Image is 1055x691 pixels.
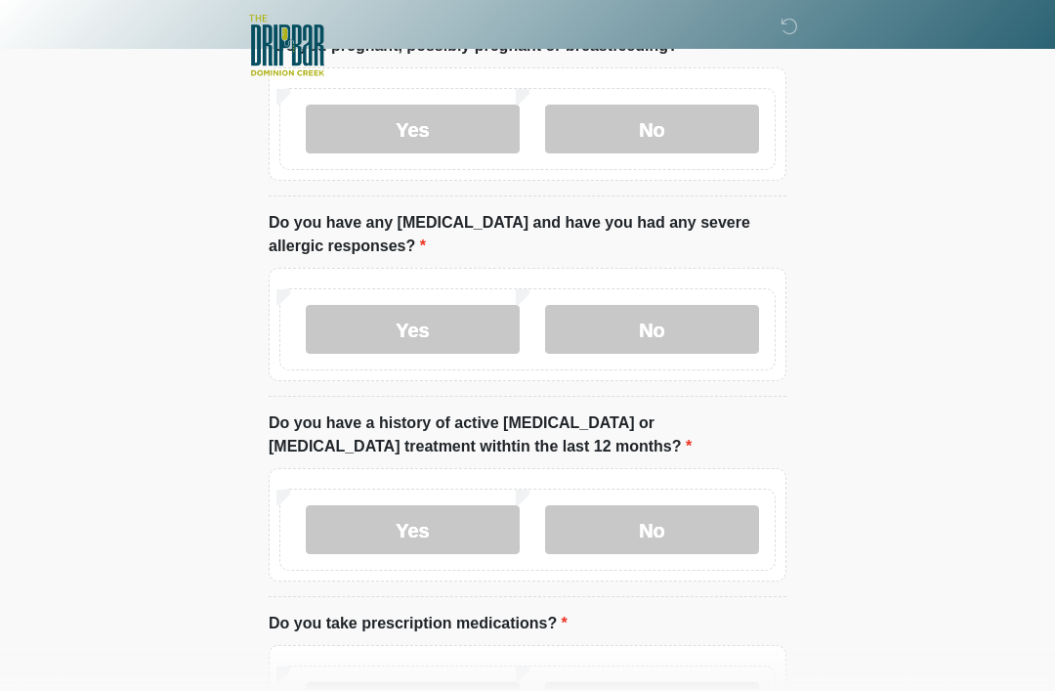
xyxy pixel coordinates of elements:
[545,105,759,153] label: No
[306,505,520,554] label: Yes
[306,105,520,153] label: Yes
[269,612,568,635] label: Do you take prescription medications?
[249,15,324,79] img: The DRIPBaR - San Antonio Dominion Creek Logo
[269,411,786,458] label: Do you have a history of active [MEDICAL_DATA] or [MEDICAL_DATA] treatment withtin the last 12 mo...
[269,211,786,258] label: Do you have any [MEDICAL_DATA] and have you had any severe allergic responses?
[545,305,759,354] label: No
[545,505,759,554] label: No
[306,305,520,354] label: Yes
